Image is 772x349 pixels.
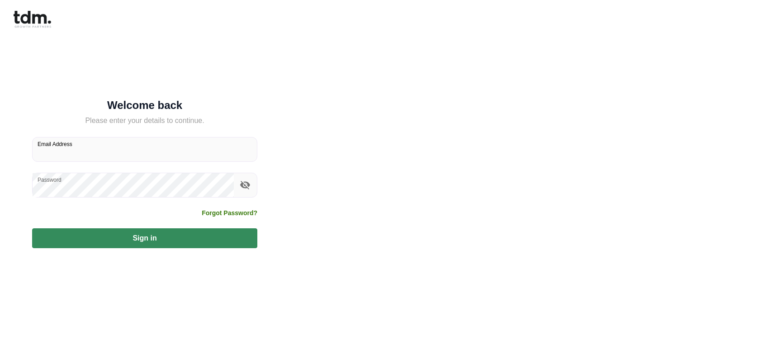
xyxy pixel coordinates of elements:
button: Sign in [32,228,257,248]
button: toggle password visibility [237,177,253,193]
h5: Please enter your details to continue. [32,115,257,126]
label: Password [38,176,62,184]
a: Forgot Password? [202,208,257,217]
label: Email Address [38,140,72,148]
h5: Welcome back [32,101,257,110]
